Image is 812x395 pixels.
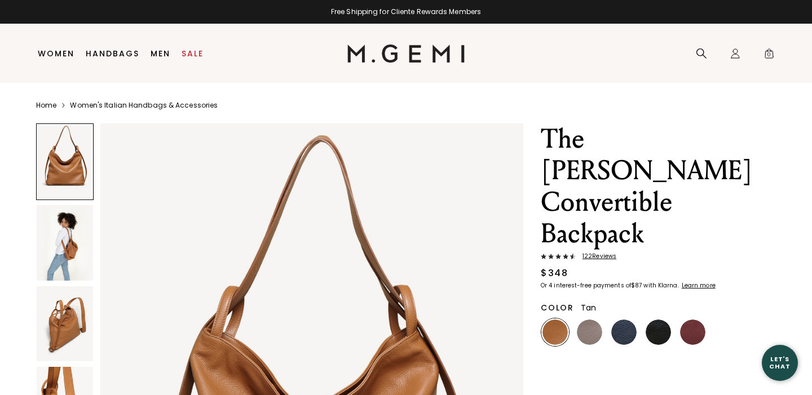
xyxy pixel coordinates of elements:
[38,49,74,58] a: Women
[70,101,218,110] a: Women's Italian Handbags & Accessories
[86,49,139,58] a: Handbags
[541,267,568,280] div: $348
[347,45,465,63] img: M.Gemi
[581,302,597,313] span: Tan
[749,319,774,345] img: Ecru
[37,205,93,281] img: The Laura Convertible Backpack
[542,319,568,345] img: Tan
[646,319,671,345] img: Black
[541,123,776,250] h1: The [PERSON_NAME] Convertible Backpack
[37,286,93,362] img: The Laura Convertible Backpack
[576,253,616,260] span: 122 Review s
[182,49,204,58] a: Sale
[577,319,602,345] img: Warm Gray
[541,253,776,262] a: 122Reviews
[681,282,716,289] a: Learn more
[541,303,574,312] h2: Color
[764,50,775,61] span: 0
[151,49,170,58] a: Men
[36,101,56,110] a: Home
[714,319,740,345] img: Dark Green
[643,281,680,290] klarna-placement-style-body: with Klarna
[542,354,568,379] img: Chocolate
[631,281,642,290] klarna-placement-style-amount: $87
[762,356,798,370] div: Let's Chat
[611,319,637,345] img: Navy
[682,281,716,290] klarna-placement-style-cta: Learn more
[541,281,631,290] klarna-placement-style-body: Or 4 interest-free payments of
[680,319,705,345] img: Dark Burgundy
